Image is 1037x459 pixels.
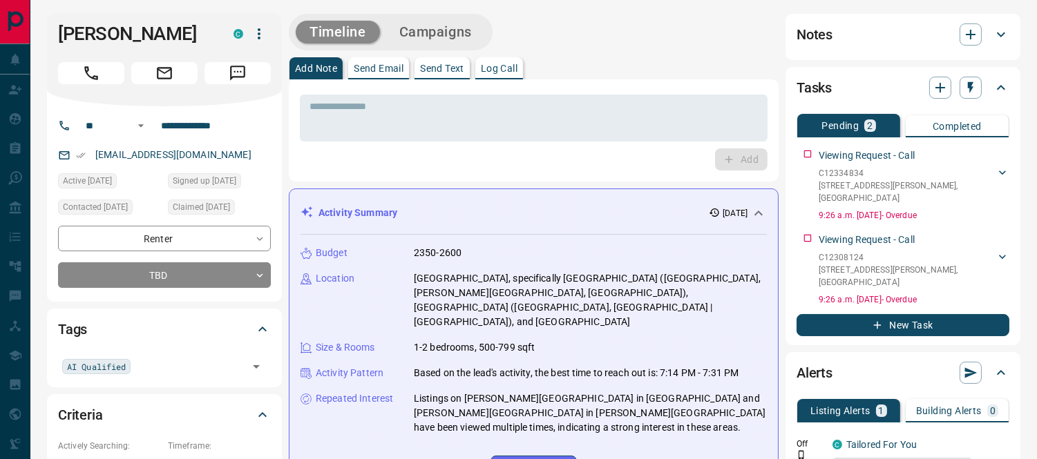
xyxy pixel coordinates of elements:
div: C12334834[STREET_ADDRESS][PERSON_NAME],[GEOGRAPHIC_DATA] [819,164,1009,207]
div: Tasks [797,71,1009,104]
span: Call [58,62,124,84]
p: Activity Summary [318,206,397,220]
div: TBD [58,262,271,288]
p: Timeframe: [168,440,271,452]
span: Email [131,62,198,84]
span: Message [204,62,271,84]
p: Viewing Request - Call [819,233,915,247]
p: 1 [879,406,884,416]
p: [STREET_ADDRESS][PERSON_NAME] , [GEOGRAPHIC_DATA] [819,264,996,289]
span: Contacted [DATE] [63,200,128,214]
p: Repeated Interest [316,391,393,406]
span: Active [DATE] [63,174,112,188]
div: condos.ca [833,440,842,449]
p: C12308124 [819,251,996,264]
p: [STREET_ADDRESS][PERSON_NAME] , [GEOGRAPHIC_DATA] [819,179,996,204]
p: Based on the lead's activity, the best time to reach out is: 7:14 PM - 7:31 PM [414,366,739,380]
p: Activity Pattern [316,366,383,380]
p: 1-2 bedrooms, 500-799 sqft [414,340,535,355]
div: Alerts [797,356,1009,389]
div: condos.ca [234,29,243,39]
div: Tags [58,313,271,346]
div: Sun Aug 10 2025 [168,173,271,193]
a: Tailored For You [846,439,917,450]
a: [EMAIL_ADDRESS][DOMAIN_NAME] [95,149,251,160]
p: Building Alerts [916,406,982,416]
svg: Email Verified [76,150,86,160]
div: Criteria [58,398,271,431]
p: 2350-2600 [414,246,462,260]
span: Claimed [DATE] [173,200,230,214]
p: [DATE] [723,207,748,219]
button: Campaigns [386,21,486,43]
h2: Notes [797,23,833,46]
p: C12334834 [819,167,996,179]
p: Listings on [PERSON_NAME][GEOGRAPHIC_DATA] in [GEOGRAPHIC_DATA] and [PERSON_NAME][GEOGRAPHIC_DATA... [414,391,767,435]
div: C12308124[STREET_ADDRESS][PERSON_NAME],[GEOGRAPHIC_DATA] [819,248,1009,291]
div: Tue Aug 12 2025 [58,199,161,219]
p: Off [797,438,824,450]
p: 9:26 a.m. [DATE] - Overdue [819,293,1009,306]
button: Open [133,117,149,134]
div: Mon Aug 11 2025 [168,199,271,219]
div: Notes [797,18,1009,51]
p: Log Call [481,64,517,73]
p: [GEOGRAPHIC_DATA], specifically [GEOGRAPHIC_DATA] ([GEOGRAPHIC_DATA], [PERSON_NAME][GEOGRAPHIC_DA... [414,271,767,329]
button: New Task [797,314,1009,336]
div: Renter [58,226,271,251]
p: Actively Searching: [58,440,161,452]
h2: Criteria [58,404,103,426]
span: AI Qualified [67,360,126,373]
p: Size & Rooms [316,340,375,355]
button: Timeline [296,21,380,43]
div: Activity Summary[DATE] [301,200,767,226]
p: 2 [867,121,873,130]
p: Listing Alerts [810,406,870,416]
p: Send Email [354,64,403,73]
p: Completed [933,121,982,131]
p: 0 [990,406,996,416]
h2: Tags [58,318,87,340]
p: Add Note [295,64,337,73]
h1: [PERSON_NAME] [58,23,213,45]
span: Signed up [DATE] [173,174,236,188]
p: Send Text [420,64,464,73]
button: Open [247,357,266,376]
p: Pending [821,121,859,130]
p: Viewing Request - Call [819,148,915,163]
p: Location [316,271,354,286]
h2: Tasks [797,77,832,99]
p: Budget [316,246,348,260]
p: 9:26 a.m. [DATE] - Overdue [819,209,1009,222]
h2: Alerts [797,362,833,384]
div: Sun Aug 10 2025 [58,173,161,193]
